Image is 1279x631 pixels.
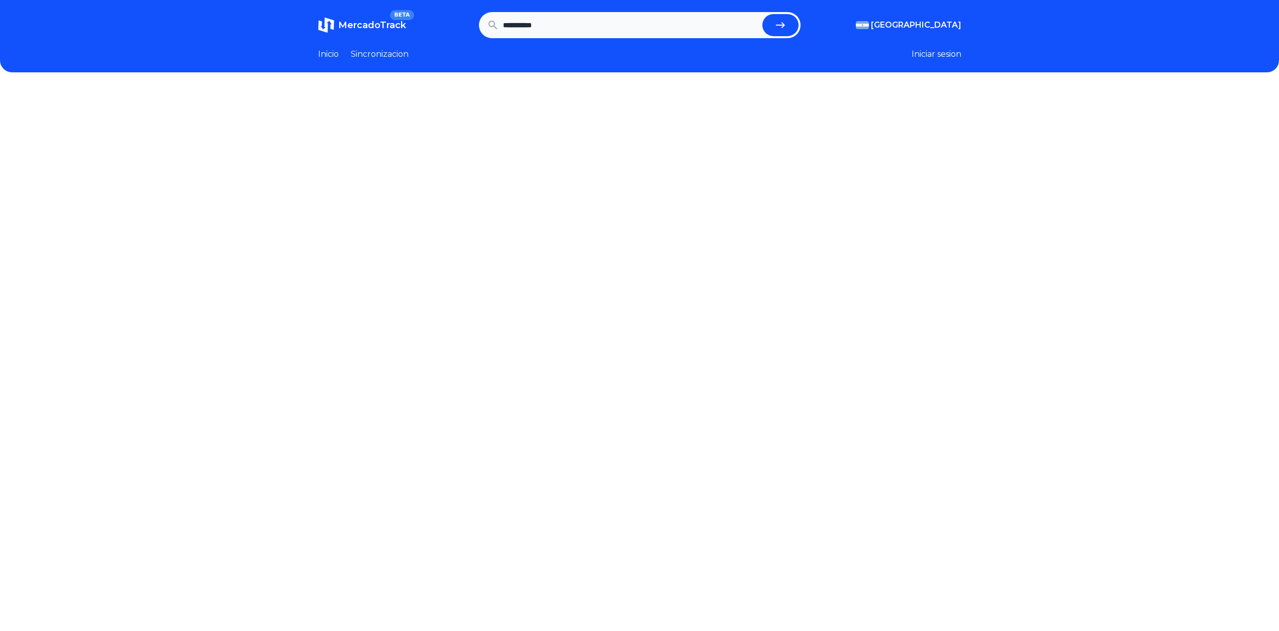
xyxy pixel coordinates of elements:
img: Argentina [856,21,869,29]
img: MercadoTrack [318,17,334,33]
a: Sincronizacion [351,48,409,60]
span: [GEOGRAPHIC_DATA] [871,19,961,31]
a: MercadoTrackBETA [318,17,406,33]
button: [GEOGRAPHIC_DATA] [856,19,961,31]
button: Iniciar sesion [912,48,961,60]
a: Inicio [318,48,339,60]
span: MercadoTrack [338,20,406,31]
span: BETA [390,10,414,20]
